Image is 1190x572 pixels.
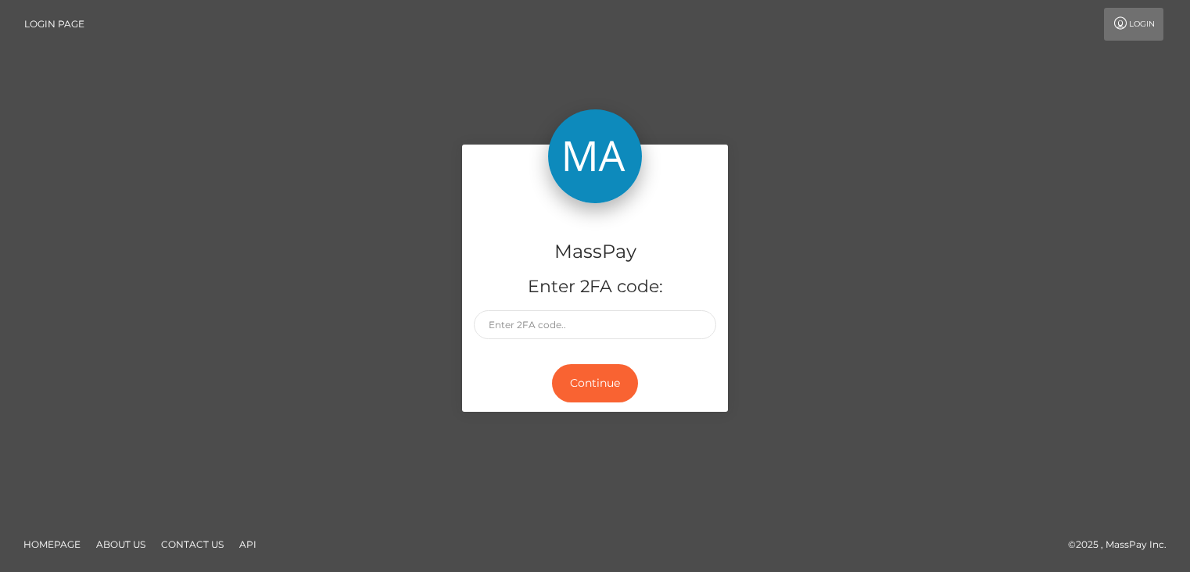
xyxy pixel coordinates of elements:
a: Login Page [24,8,84,41]
a: API [233,532,263,556]
input: Enter 2FA code.. [474,310,716,339]
a: Homepage [17,532,87,556]
div: © 2025 , MassPay Inc. [1068,536,1178,553]
img: MassPay [548,109,642,203]
h4: MassPay [474,238,716,266]
a: About Us [90,532,152,556]
button: Continue [552,364,638,402]
a: Contact Us [155,532,230,556]
h5: Enter 2FA code: [474,275,716,299]
a: Login [1104,8,1163,41]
